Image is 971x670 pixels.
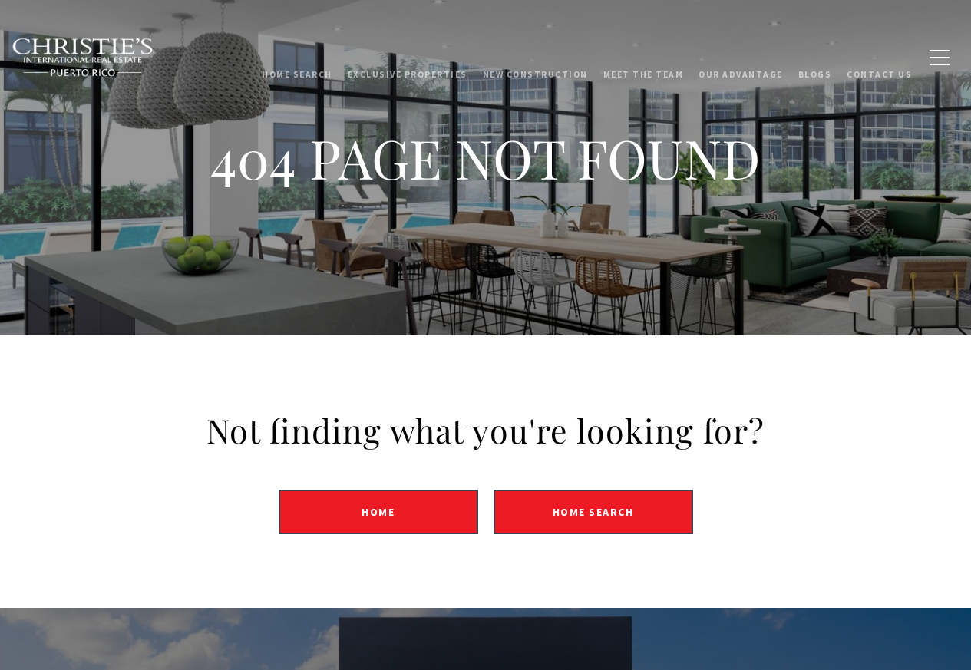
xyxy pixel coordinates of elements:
[12,38,154,78] img: Christie's International Real Estate black text logo
[699,51,783,62] span: Our Advantage
[847,51,912,62] span: Contact Us
[38,409,933,452] h2: Not finding what you're looking for?
[254,38,340,76] a: Home Search
[691,38,791,76] a: Our Advantage
[791,38,840,76] a: Blogs
[348,51,467,62] span: Exclusive Properties
[340,38,475,76] a: Exclusive Properties
[798,51,832,62] span: Blogs
[483,51,588,62] span: New Construction
[279,490,478,534] a: Home
[596,38,692,76] a: Meet the Team
[494,490,693,534] a: Home Search
[210,124,761,192] h1: 404 PAGE NOT FOUND
[475,38,596,76] a: New Construction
